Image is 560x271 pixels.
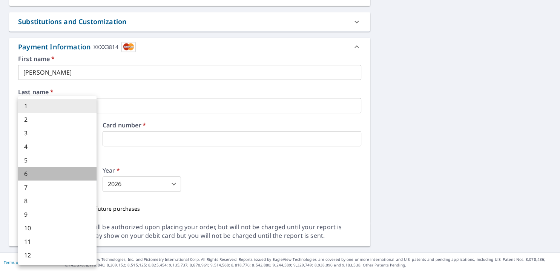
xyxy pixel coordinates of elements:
li: 3 [18,126,97,140]
li: 8 [18,194,97,208]
li: 6 [18,167,97,181]
li: 1 [18,99,97,113]
li: 11 [18,235,97,248]
li: 12 [18,248,97,262]
li: 4 [18,140,97,153]
li: 10 [18,221,97,235]
li: 7 [18,181,97,194]
li: 9 [18,208,97,221]
li: 5 [18,153,97,167]
li: 2 [18,113,97,126]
